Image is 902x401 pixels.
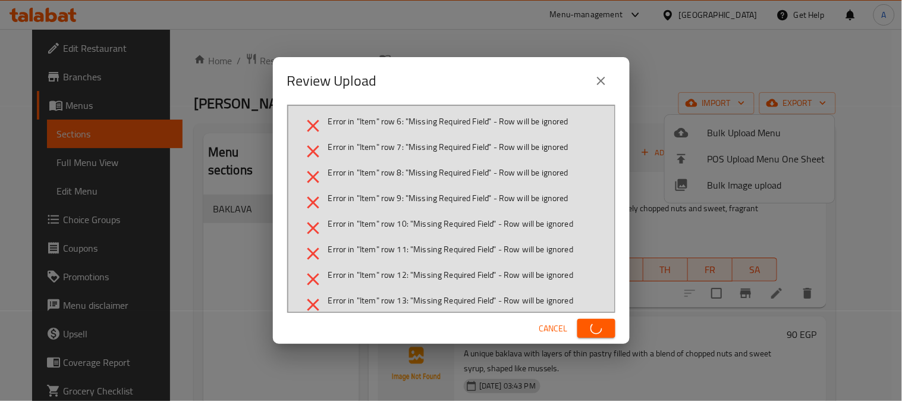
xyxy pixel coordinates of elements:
span: Error in "Item" row 12: "Missing Required Field" - Row will be ignored [328,269,574,281]
span: Error in "Item" row 8: "Missing Required Field" - Row will be ignored [328,167,568,178]
button: Cancel [535,318,573,340]
span: Error in "Item" row 9: "Missing Required Field" - Row will be ignored [328,192,568,204]
span: Error in "Item" row 6: "Missing Required Field" - Row will be ignored [328,115,568,127]
span: Error in "Item" row 10: "Missing Required Field" - Row will be ignored [328,218,574,230]
button: close [587,67,615,95]
span: Error in "Item" row 11: "Missing Required Field" - Row will be ignored [328,243,574,255]
span: Cancel [539,321,568,336]
h2: Review Upload [287,71,377,90]
span: Error in "Item" row 13: "Missing Required Field" - Row will be ignored [328,295,574,306]
span: Error in "Item" row 7: "Missing Required Field" - Row will be ignored [328,141,568,153]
